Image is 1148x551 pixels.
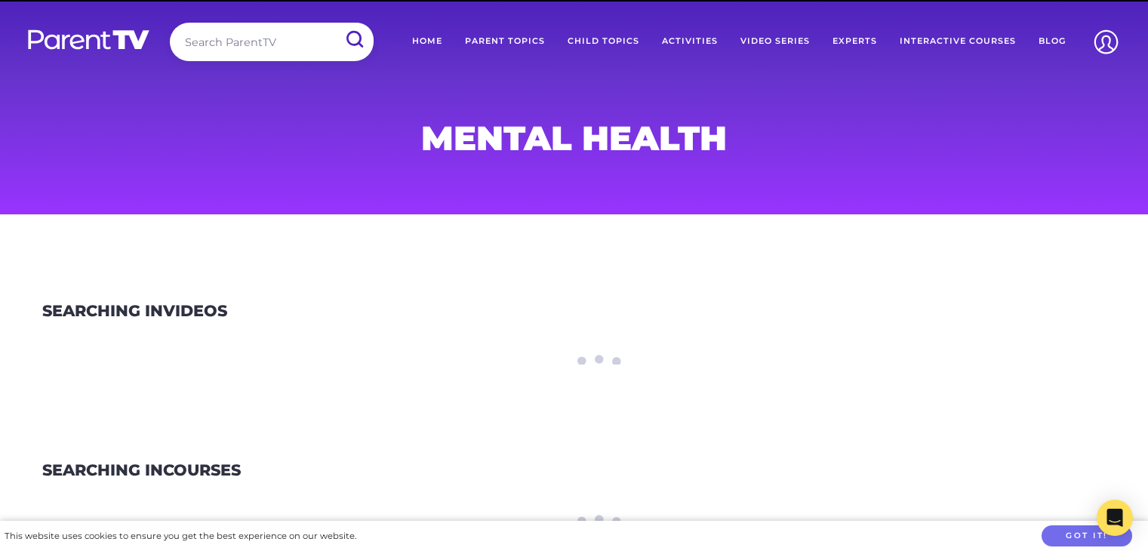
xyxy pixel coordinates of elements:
[821,23,888,60] a: Experts
[556,23,651,60] a: Child Topics
[42,461,241,480] h3: Courses
[5,528,356,544] div: This website uses cookies to ensure you get the best experience on our website.
[1027,23,1077,60] a: Blog
[334,23,374,57] input: Submit
[1042,525,1132,547] button: Got it!
[729,23,821,60] a: Video Series
[1097,500,1133,536] div: Open Intercom Messenger
[211,123,938,153] h1: Mental Health
[401,23,454,60] a: Home
[42,302,227,321] h3: Videos
[454,23,556,60] a: Parent Topics
[888,23,1027,60] a: Interactive Courses
[170,23,374,61] input: Search ParentTV
[26,29,151,51] img: parenttv-logo-white.4c85aaf.svg
[1087,23,1125,61] img: Account
[42,301,163,320] span: Searching in
[651,23,729,60] a: Activities
[42,460,163,479] span: Searching in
